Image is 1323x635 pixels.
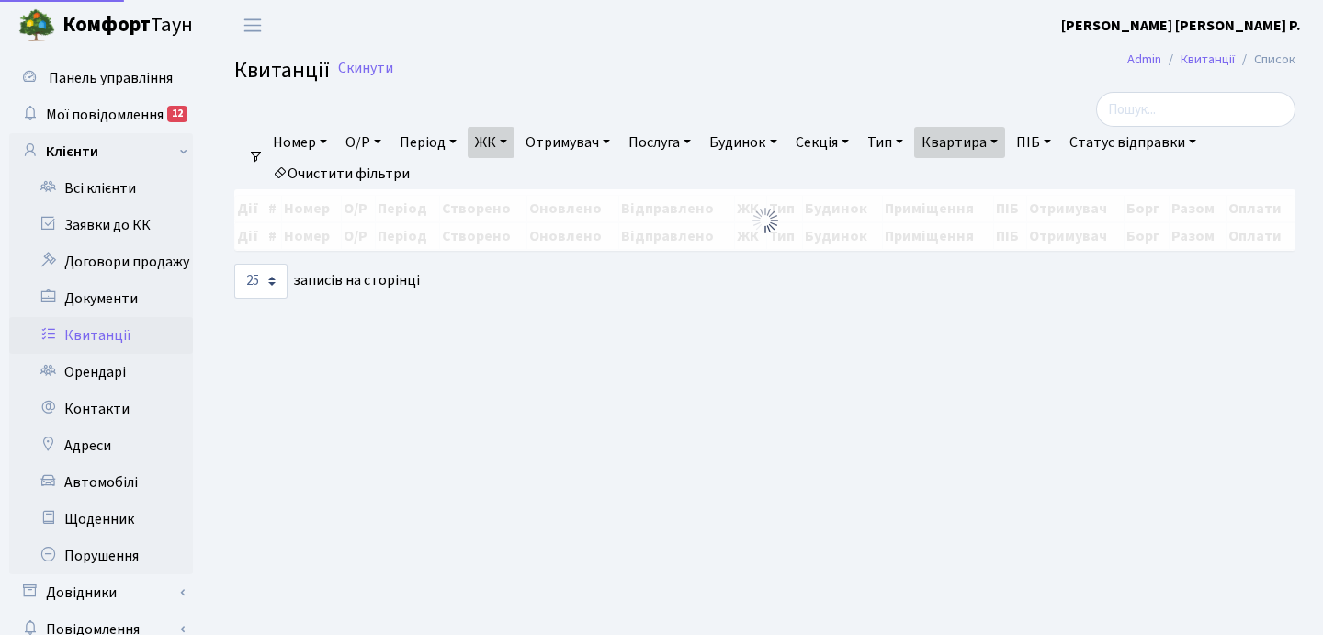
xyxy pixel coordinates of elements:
[18,7,55,44] img: logo.png
[1061,16,1301,36] b: [PERSON_NAME] [PERSON_NAME] Р.
[1062,127,1204,158] a: Статус відправки
[9,354,193,391] a: Орендарі
[266,158,417,189] a: Очистити фільтри
[46,105,164,125] span: Мої повідомлення
[9,317,193,354] a: Квитанції
[234,264,288,299] select: записів на сторінці
[1181,50,1235,69] a: Квитанції
[702,127,784,158] a: Будинок
[1009,127,1058,158] a: ПІБ
[9,391,193,427] a: Контакти
[914,127,1005,158] a: Квартира
[9,538,193,574] a: Порушення
[9,427,193,464] a: Адреси
[266,127,334,158] a: Номер
[9,170,193,207] a: Всі клієнти
[9,280,193,317] a: Документи
[860,127,910,158] a: Тип
[9,244,193,280] a: Договори продажу
[338,60,393,77] a: Скинути
[621,127,698,158] a: Послуга
[62,10,193,41] span: Таун
[62,10,151,40] b: Комфорт
[9,464,193,501] a: Автомобілі
[167,106,187,122] div: 12
[9,207,193,244] a: Заявки до КК
[1235,50,1295,70] li: Список
[230,10,276,40] button: Переключити навігацію
[1096,92,1295,127] input: Пошук...
[1061,15,1301,37] a: [PERSON_NAME] [PERSON_NAME] Р.
[338,127,389,158] a: О/Р
[751,206,780,235] img: Обробка...
[234,264,420,299] label: записів на сторінці
[1100,40,1323,79] nav: breadcrumb
[234,54,330,86] span: Квитанції
[392,127,464,158] a: Період
[518,127,617,158] a: Отримувач
[49,68,173,88] span: Панель управління
[9,501,193,538] a: Щоденник
[9,60,193,96] a: Панель управління
[9,133,193,170] a: Клієнти
[9,574,193,611] a: Довідники
[788,127,856,158] a: Секція
[468,127,514,158] a: ЖК
[9,96,193,133] a: Мої повідомлення12
[1127,50,1161,69] a: Admin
